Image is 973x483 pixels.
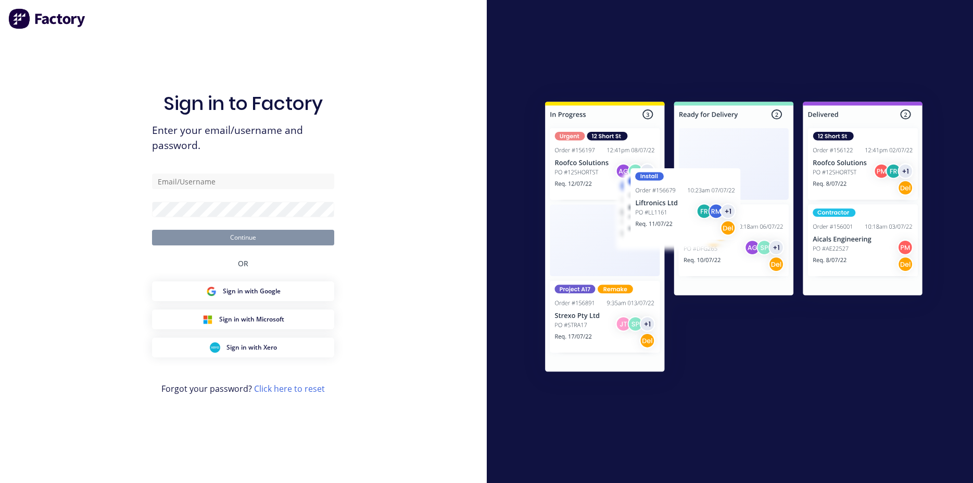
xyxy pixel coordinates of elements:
[226,343,277,352] span: Sign in with Xero
[522,81,945,397] img: Sign in
[210,342,220,353] img: Xero Sign in
[161,382,325,395] span: Forgot your password?
[203,314,213,325] img: Microsoft Sign in
[8,8,86,29] img: Factory
[152,309,334,329] button: Microsoft Sign inSign in with Microsoft
[223,287,281,296] span: Sign in with Google
[152,338,334,357] button: Xero Sign inSign in with Xero
[238,245,248,281] div: OR
[219,315,284,324] span: Sign in with Microsoft
[163,92,323,115] h1: Sign in to Factory
[152,230,334,245] button: Continue
[152,281,334,301] button: Google Sign inSign in with Google
[206,286,217,296] img: Google Sign in
[254,383,325,394] a: Click here to reset
[152,123,334,153] span: Enter your email/username and password.
[152,174,334,189] input: Email/Username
